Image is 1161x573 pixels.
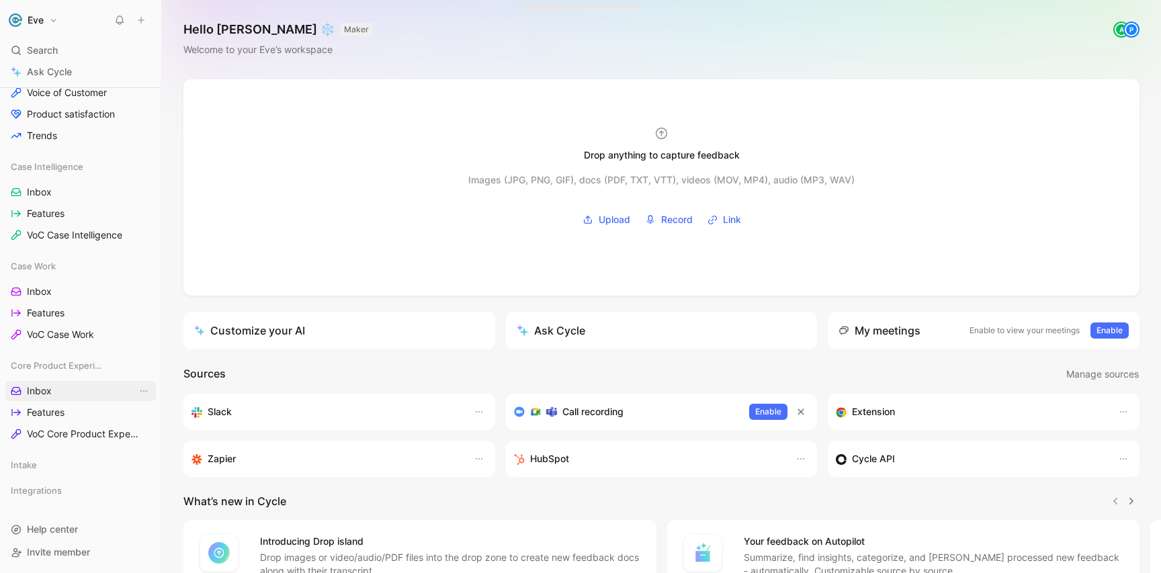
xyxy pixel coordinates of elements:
[11,359,103,372] span: Core Product Experience
[1115,23,1128,36] div: A
[5,455,156,475] div: Intake
[27,328,94,341] span: VoC Case Work
[5,40,156,60] div: Search
[5,11,61,30] button: EveEve
[970,324,1080,337] p: Enable to view your meetings
[27,523,78,535] span: Help center
[599,212,630,228] span: Upload
[183,312,495,349] a: Customize your AI
[1066,366,1139,382] span: Manage sources
[27,86,107,99] span: Voice of Customer
[514,404,739,420] div: Record & transcribe meetings from Zoom, Meet & Teams.
[5,256,156,345] div: Case WorkInboxFeaturesVoC Case Work
[661,212,693,228] span: Record
[5,62,156,82] a: Ask Cycle
[27,129,57,142] span: Trends
[836,404,1105,420] div: Capture feedback from anywhere on the web
[744,533,1124,549] h4: Your feedback on Autopilot
[27,406,64,419] span: Features
[5,519,156,539] div: Help center
[27,285,52,298] span: Inbox
[11,259,56,273] span: Case Work
[5,355,156,444] div: Core Product ExperienceInboxView actionsFeaturesVoC Core Product Experience
[183,42,373,58] div: Welcome to your Eve’s workspace
[11,484,62,497] span: Integrations
[5,455,156,479] div: Intake
[5,182,156,202] a: Inbox
[183,21,373,38] h1: Hello [PERSON_NAME] ❄️
[723,212,741,228] span: Link
[755,405,781,418] span: Enable
[208,451,236,467] h3: Zapier
[1096,324,1123,337] span: Enable
[9,13,22,27] img: Eve
[5,480,156,500] div: Integrations
[27,107,115,121] span: Product satisfaction
[208,404,232,420] h3: Slack
[578,210,635,230] button: Upload
[640,210,697,230] button: Record
[5,281,156,302] a: Inbox
[836,451,1105,467] div: Sync customers & send feedback from custom sources. Get inspired by our favorite use case
[260,533,640,549] h4: Introducing Drop island
[749,404,787,420] button: Enable
[340,23,373,36] button: MAKER
[530,451,569,467] h3: HubSpot
[137,384,150,398] button: View actions
[27,384,52,398] span: Inbox
[183,493,286,509] h2: What’s new in Cycle
[1125,23,1138,36] div: P
[194,322,305,339] div: Customize your AI
[1066,365,1139,383] button: Manage sources
[5,303,156,323] a: Features
[5,542,156,562] div: Invite member
[5,402,156,423] a: Features
[5,57,156,146] div: DashboardsVoice of CustomerProduct satisfactionTrends
[5,480,156,504] div: Integrations
[27,427,139,441] span: VoC Core Product Experience
[5,104,156,124] a: Product satisfaction
[5,424,156,444] a: VoC Core Product Experience
[27,207,64,220] span: Features
[852,451,895,467] h3: Cycle API
[5,157,156,245] div: Case IntelligenceInboxFeaturesVoC Case Intelligence
[1090,322,1129,339] button: Enable
[5,355,156,376] div: Core Product Experience
[191,451,460,467] div: Capture feedback from thousands of sources with Zapier (survey results, recordings, sheets, etc).
[506,312,818,349] button: Ask Cycle
[5,256,156,276] div: Case Work
[703,210,746,230] button: Link
[27,185,52,199] span: Inbox
[27,64,72,80] span: Ask Cycle
[5,204,156,224] a: Features
[28,14,44,26] h1: Eve
[852,404,895,420] h3: Extension
[5,157,156,177] div: Case Intelligence
[183,365,226,383] h2: Sources
[27,546,90,558] span: Invite member
[5,126,156,146] a: Trends
[191,404,460,420] div: Sync your customers, send feedback and get updates in Slack
[5,225,156,245] a: VoC Case Intelligence
[27,306,64,320] span: Features
[11,458,37,472] span: Intake
[562,404,623,420] h3: Call recording
[838,322,920,339] div: My meetings
[584,147,740,163] div: Drop anything to capture feedback
[11,160,83,173] span: Case Intelligence
[5,381,156,401] a: InboxView actions
[5,83,156,103] a: Voice of Customer
[517,322,585,339] div: Ask Cycle
[5,324,156,345] a: VoC Case Work
[27,228,122,242] span: VoC Case Intelligence
[468,172,855,188] div: Images (JPG, PNG, GIF), docs (PDF, TXT, VTT), videos (MOV, MP4), audio (MP3, WAV)
[27,42,58,58] span: Search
